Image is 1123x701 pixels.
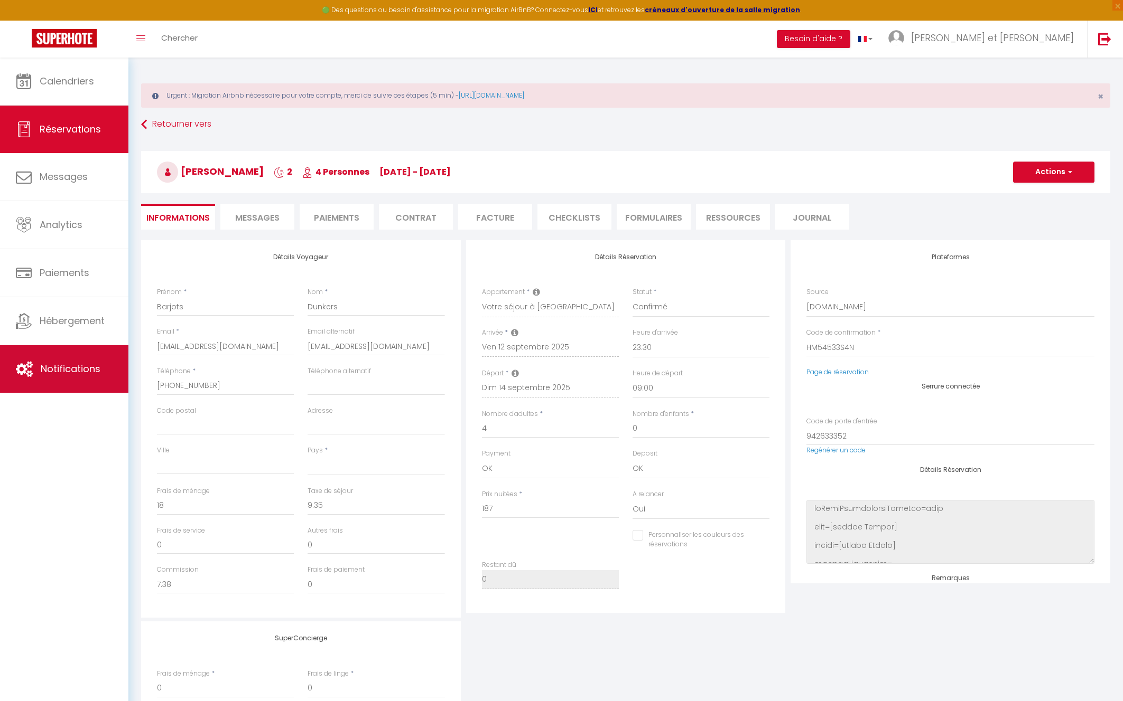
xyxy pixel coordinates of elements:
[274,166,292,178] span: 2
[41,362,100,375] span: Notifications
[157,526,205,536] label: Frais de service
[633,449,657,459] label: Deposit
[235,212,280,224] span: Messages
[633,368,683,378] label: Heure de départ
[806,466,1094,473] h4: Détails Réservation
[141,83,1110,108] div: Urgent : Migration Airbnb nécessaire pour votre compte, merci de suivre ces étapes (5 min) -
[806,574,1094,582] h4: Remarques
[40,266,89,279] span: Paiements
[482,253,770,261] h4: Détails Réservation
[806,367,869,376] a: Page de réservation
[157,446,170,456] label: Ville
[806,383,1094,390] h4: Serrure connectée
[588,5,598,14] a: ICI
[157,406,196,416] label: Code postal
[308,669,349,679] label: Frais de linge
[379,204,453,230] li: Contrat
[300,204,374,230] li: Paiements
[40,218,82,231] span: Analytics
[157,327,174,337] label: Email
[482,368,504,378] label: Départ
[806,446,866,454] a: Regénérer un code
[777,30,850,48] button: Besoin d'aide ?
[482,287,525,297] label: Appartement
[157,253,445,261] h4: Détails Voyageur
[775,204,849,230] li: Journal
[157,669,210,679] label: Frais de ménage
[308,366,371,376] label: Téléphone alternatif
[482,489,517,499] label: Prix nuitées
[617,204,691,230] li: FORMULAIRES
[32,29,97,48] img: Super Booking
[308,287,323,297] label: Nom
[880,21,1087,58] a: ... [PERSON_NAME] et [PERSON_NAME]
[308,446,323,456] label: Pays
[482,409,538,419] label: Nombre d'adultes
[157,165,264,178] span: [PERSON_NAME]
[633,409,689,419] label: Nombre d'enfants
[40,74,94,88] span: Calendriers
[537,204,611,230] li: CHECKLISTS
[1098,90,1103,103] span: ×
[308,327,355,337] label: Email alternatif
[308,486,353,496] label: Taxe de séjour
[1098,92,1103,101] button: Close
[482,449,511,459] label: Payment
[308,565,365,575] label: Frais de paiement
[888,30,904,46] img: ...
[459,91,524,100] a: [URL][DOMAIN_NAME]
[161,32,198,43] span: Chercher
[1098,32,1111,45] img: logout
[806,328,876,338] label: Code de confirmation
[911,31,1074,44] span: [PERSON_NAME] et [PERSON_NAME]
[40,122,101,136] span: Réservations
[633,287,652,297] label: Statut
[308,526,343,536] label: Autres frais
[157,634,445,642] h4: SuperConcierge
[40,170,88,183] span: Messages
[308,406,333,416] label: Adresse
[157,366,191,376] label: Téléphone
[157,287,182,297] label: Prénom
[379,166,451,178] span: [DATE] - [DATE]
[141,115,1110,134] a: Retourner vers
[633,489,664,499] label: A relancer
[633,328,678,338] label: Heure d'arrivée
[806,416,877,427] label: Code de porte d'entrée
[141,204,215,230] li: Informations
[157,565,199,575] label: Commission
[806,287,829,297] label: Source
[1013,162,1094,183] button: Actions
[696,204,770,230] li: Ressources
[806,253,1094,261] h4: Plateformes
[40,314,105,327] span: Hébergement
[153,21,206,58] a: Chercher
[645,5,800,14] a: créneaux d'ouverture de la salle migration
[458,204,532,230] li: Facture
[482,328,503,338] label: Arrivée
[482,560,516,570] label: Restant dû
[157,486,210,496] label: Frais de ménage
[8,4,40,36] button: Ouvrir le widget de chat LiveChat
[302,166,369,178] span: 4 Personnes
